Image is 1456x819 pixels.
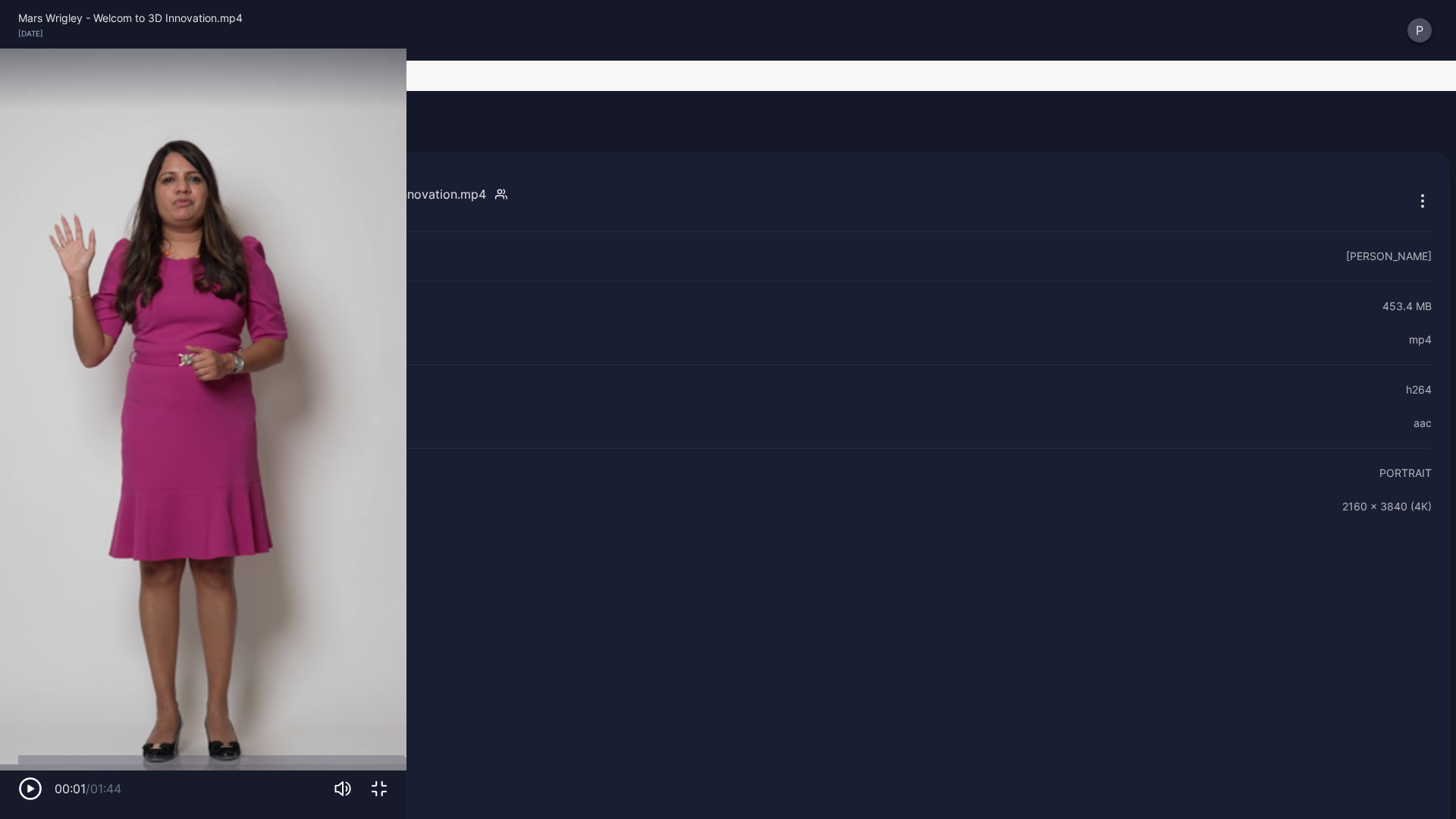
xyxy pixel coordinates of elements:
div: [PERSON_NAME] [1346,247,1432,265]
div: h264 [1406,381,1432,399]
div: 453.4 MB [1382,297,1432,315]
div: mp4 [1409,331,1432,349]
div: 2160 x 3840 (4K) [1342,497,1432,516]
div: PORTRAIT [1379,464,1432,482]
div: aac [1414,414,1432,432]
button: P [1407,18,1432,42]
